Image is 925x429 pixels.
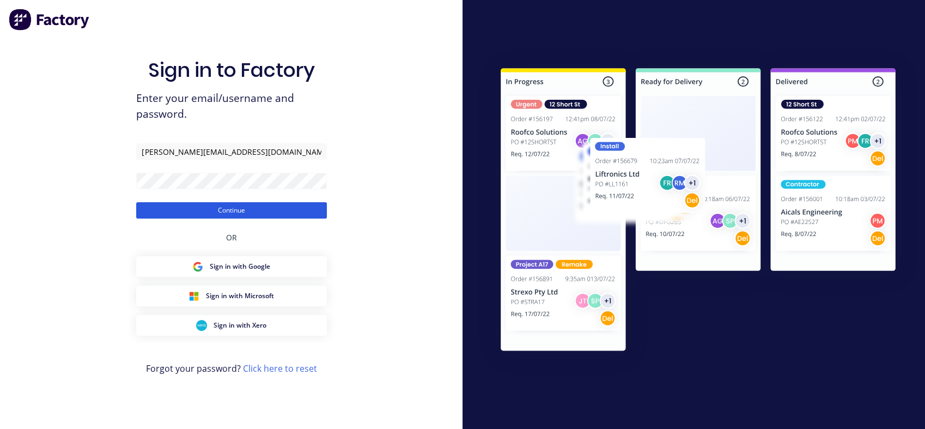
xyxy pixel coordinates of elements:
img: Google Sign in [192,261,203,272]
span: Sign in with Microsoft [206,291,274,301]
button: Xero Sign inSign in with Xero [136,315,327,336]
img: Sign in [477,46,920,377]
div: OR [226,219,237,256]
span: Enter your email/username and password. [136,90,327,122]
h1: Sign in to Factory [148,58,315,82]
span: Forgot your password? [146,362,317,375]
span: Sign in with Google [210,262,270,271]
button: Microsoft Sign inSign in with Microsoft [136,286,327,306]
img: Xero Sign in [196,320,207,331]
img: Microsoft Sign in [188,291,199,301]
button: Continue [136,202,327,219]
span: Sign in with Xero [214,321,266,330]
button: Google Sign inSign in with Google [136,256,327,277]
input: Email/Username [136,143,327,160]
a: Click here to reset [243,362,317,374]
img: Factory [9,9,90,31]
